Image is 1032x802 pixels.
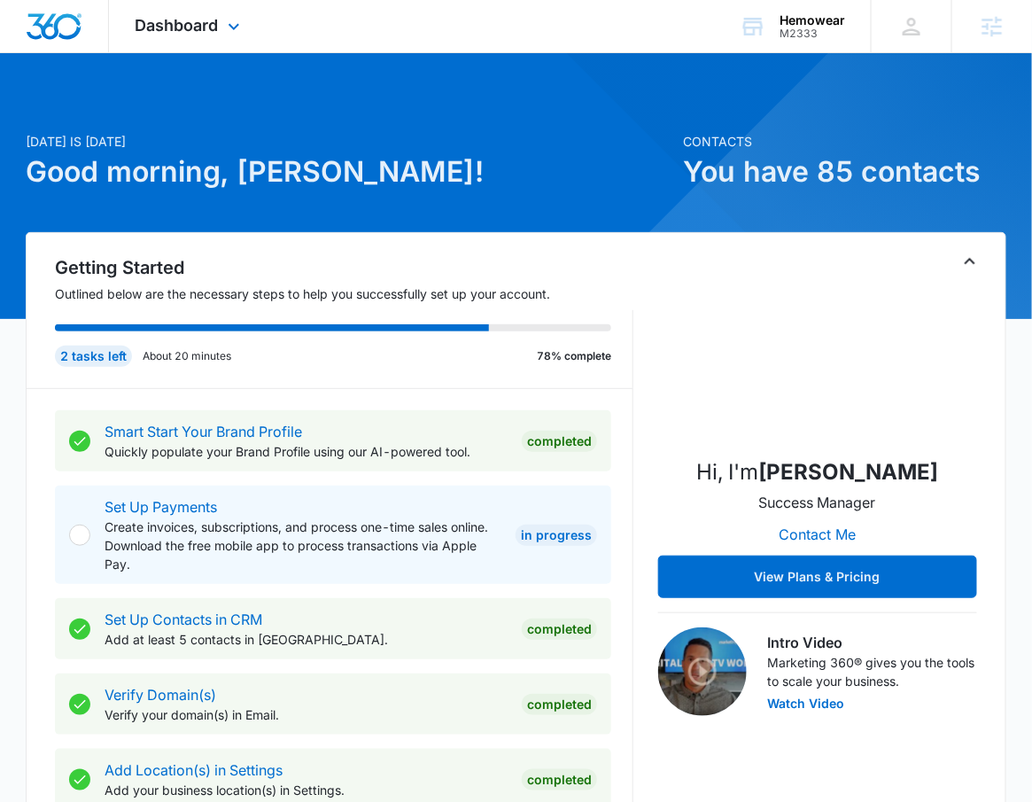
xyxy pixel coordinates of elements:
[683,151,1006,193] h1: You have 85 contacts
[105,781,508,799] p: Add your business location(s) in Settings.
[143,348,231,364] p: About 20 minutes
[768,653,977,690] p: Marketing 360® gives you the tools to scale your business.
[537,348,611,364] p: 78% complete
[658,627,747,716] img: Intro Video
[105,630,508,649] p: Add at least 5 contacts in [GEOGRAPHIC_DATA].
[55,346,132,367] div: 2 tasks left
[105,761,283,779] a: Add Location(s) in Settings
[26,132,672,151] p: [DATE] is [DATE]
[516,525,597,546] div: In Progress
[768,632,977,653] h3: Intro Video
[26,151,672,193] h1: Good morning, [PERSON_NAME]!
[759,492,876,513] p: Success Manager
[105,498,217,516] a: Set Up Payments
[758,459,938,485] strong: [PERSON_NAME]
[729,265,906,442] img: Ilham Nugroho
[780,13,845,27] div: account name
[105,442,508,461] p: Quickly populate your Brand Profile using our AI-powered tool.
[105,611,262,628] a: Set Up Contacts in CRM
[105,518,501,573] p: Create invoices, subscriptions, and process one-time sales online. Download the free mobile app t...
[959,251,981,272] button: Toggle Collapse
[55,284,633,303] p: Outlined below are the necessary steps to help you successfully set up your account.
[696,456,938,488] p: Hi, I'm
[522,431,597,452] div: Completed
[522,769,597,790] div: Completed
[761,513,873,556] button: Contact Me
[780,27,845,40] div: account id
[105,423,302,440] a: Smart Start Your Brand Profile
[105,705,508,724] p: Verify your domain(s) in Email.
[136,16,219,35] span: Dashboard
[768,697,845,710] button: Watch Video
[658,556,977,598] button: View Plans & Pricing
[105,686,216,704] a: Verify Domain(s)
[522,694,597,715] div: Completed
[683,132,1006,151] p: Contacts
[522,619,597,640] div: Completed
[55,254,633,281] h2: Getting Started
